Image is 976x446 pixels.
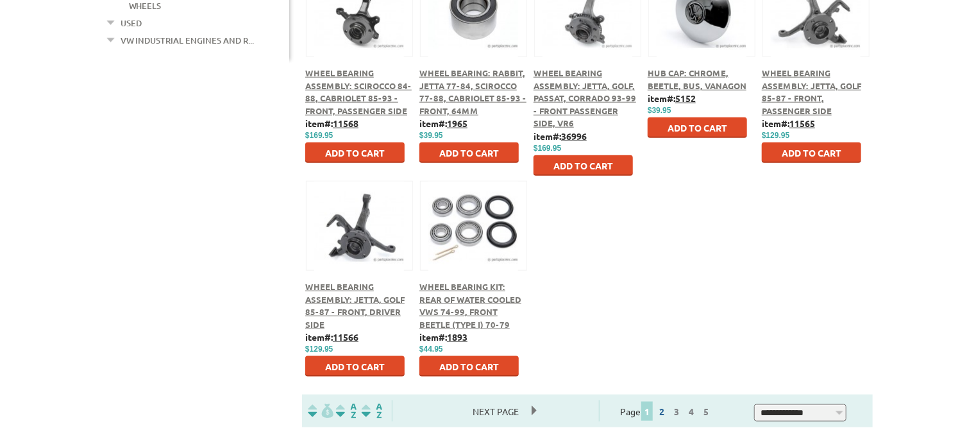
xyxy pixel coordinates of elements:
[599,400,734,422] div: Page
[325,147,385,159] span: Add to Cart
[641,402,653,421] span: 1
[121,15,142,31] a: Used
[460,402,532,421] span: Next Page
[648,106,671,115] span: $39.95
[762,117,815,129] b: item#:
[789,117,815,129] u: 11565
[419,356,519,377] button: Add to Cart
[333,404,359,418] img: Sort by Headline
[675,92,696,104] u: 5152
[648,92,696,104] b: item#:
[305,67,412,116] a: Wheel Bearing Assembly: Scirocco 84-88, Cabriolet 85-93 - Front, Passenger Side
[447,331,467,343] u: 1893
[762,142,861,163] button: Add to Cart
[305,142,405,163] button: Add to Cart
[419,117,467,129] b: item#:
[668,122,727,133] span: Add to Cart
[419,281,521,330] a: Wheel Bearing Kit: Rear of Water Cooled VWs 74-99, Front Beetle (Type I) 70-79
[305,281,405,330] a: Wheel Bearing Assembly: Jetta, Golf 85-87 - Front, Driver Side
[534,67,636,128] a: Wheel Bearing Assembly: Jetta, Golf, Passat, Corrado 93-99 - Front Passenger Side, VR6
[333,331,358,343] u: 11566
[333,117,358,129] u: 11568
[460,406,532,417] a: Next Page
[686,406,697,417] a: 4
[782,147,841,159] span: Add to Cart
[534,130,587,142] b: item#:
[553,160,613,171] span: Add to Cart
[419,345,443,354] span: $44.95
[700,406,712,417] a: 5
[325,361,385,372] span: Add to Cart
[762,131,789,140] span: $129.95
[447,117,467,129] u: 1965
[121,32,254,49] a: VW Industrial Engines and R...
[305,131,333,140] span: $169.95
[308,404,333,418] img: filterpricelow.svg
[671,406,682,417] a: 3
[305,345,333,354] span: $129.95
[534,155,633,176] button: Add to Cart
[419,67,526,116] a: Wheel Bearing: Rabbit, Jetta 77-84, Scirocco 77-88, Cabriolet 85-93 - Front, 64mm
[305,356,405,377] button: Add to Cart
[656,406,668,417] a: 2
[419,142,519,163] button: Add to Cart
[439,361,499,372] span: Add to Cart
[561,130,587,142] u: 36996
[419,131,443,140] span: $39.95
[419,331,467,343] b: item#:
[762,67,861,116] a: Wheel Bearing Assembly: Jetta, Golf 85-87 - Front, Passenger Side
[305,331,358,343] b: item#:
[359,404,385,418] img: Sort by Sales Rank
[648,67,746,91] a: Hub Cap: Chrome, Beetle, Bus, Vanagon
[305,117,358,129] b: item#:
[534,144,561,153] span: $169.95
[648,117,747,138] button: Add to Cart
[439,147,499,159] span: Add to Cart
